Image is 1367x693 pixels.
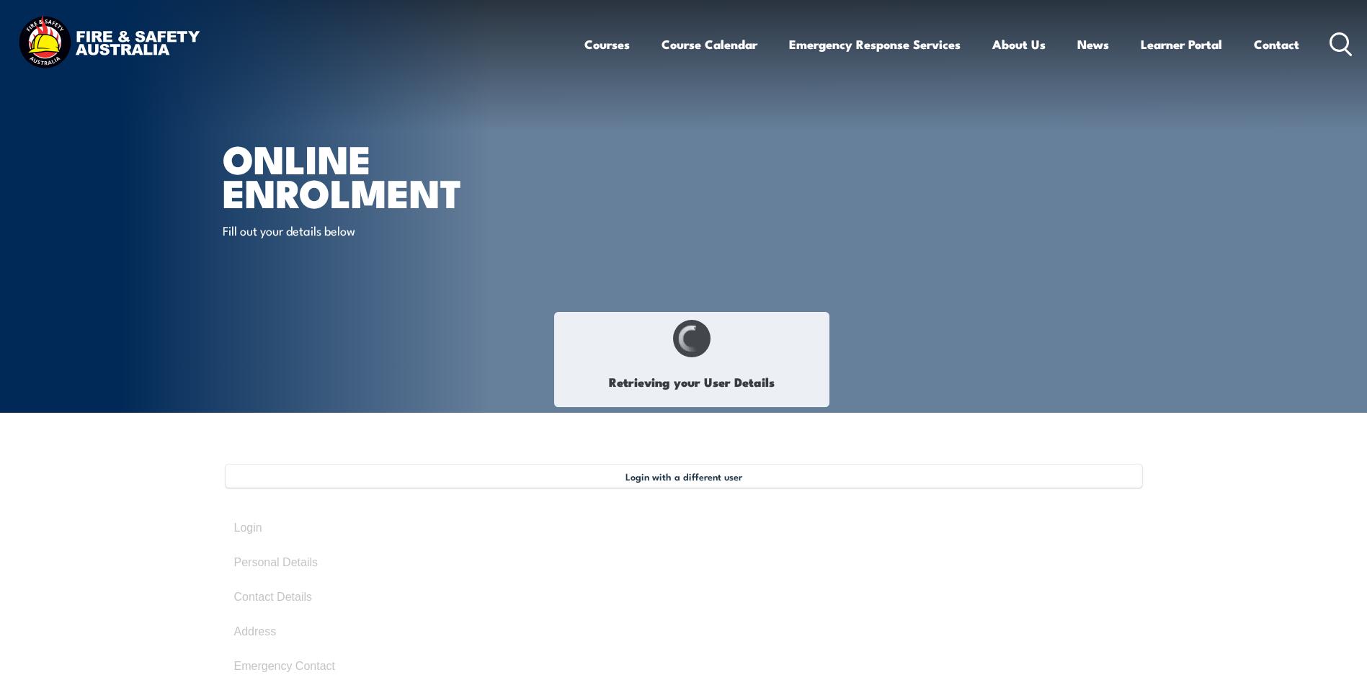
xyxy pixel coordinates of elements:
[223,222,486,238] p: Fill out your details below
[662,25,757,63] a: Course Calendar
[562,365,821,399] h1: Retrieving your User Details
[1077,25,1109,63] a: News
[1254,25,1299,63] a: Contact
[223,141,579,208] h1: Online Enrolment
[625,470,742,482] span: Login with a different user
[992,25,1046,63] a: About Us
[584,25,630,63] a: Courses
[789,25,961,63] a: Emergency Response Services
[1141,25,1222,63] a: Learner Portal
